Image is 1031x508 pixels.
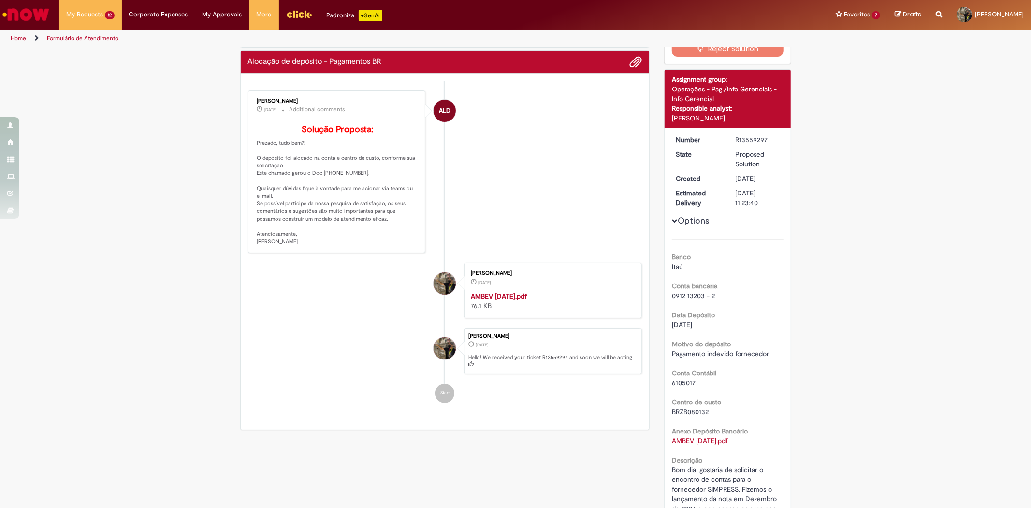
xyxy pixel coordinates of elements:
span: ALD [439,99,450,122]
dt: Created [668,174,728,183]
a: Formulário de Atendimento [47,34,118,42]
div: Willian Henrique Dos Santos [434,272,456,295]
span: [DATE] [264,107,277,113]
b: Banco [672,253,691,261]
div: Responsible analyst: [672,104,784,113]
time: 23/09/2025 14:23:13 [478,280,491,285]
small: Additional comments [290,105,346,114]
b: Anexo Depósito Bancário [672,427,748,435]
span: 7 [872,11,880,19]
div: [PERSON_NAME] [257,98,418,104]
span: [PERSON_NAME] [975,10,1024,18]
span: Pagamento indevido fornecedor [672,349,769,358]
p: +GenAi [359,10,382,21]
div: Operações - Pag./Info Gerenciais - Info Gerencial [672,84,784,104]
b: Motivo do depósito [672,340,731,348]
div: [PERSON_NAME] [468,333,637,339]
b: Data Depósito [672,311,715,319]
ul: Page breadcrumbs [7,30,680,47]
div: Proposed Solution [735,149,780,169]
div: R13559297 [735,135,780,145]
a: AMBEV [DATE].pdf [471,292,527,300]
span: Itaú [672,262,683,271]
span: My Approvals [203,10,242,19]
span: Drafts [903,10,921,19]
a: Download AMBEV 14.08.2025.pdf [672,436,728,445]
a: Drafts [895,10,921,19]
span: [DATE] [478,280,491,285]
div: 23/09/2025 14:23:36 [735,174,780,183]
button: Reject Solution [672,41,784,57]
span: 6105017 [672,378,696,387]
span: [DATE] [735,174,755,183]
b: Centro de custo [672,398,721,406]
div: [PERSON_NAME] [471,270,632,276]
div: Andressa Luiza Da Silva [434,100,456,122]
img: ServiceNow [1,5,51,24]
span: Corporate Expenses [129,10,188,19]
div: Willian Henrique Dos Santos [434,337,456,359]
b: Conta bancária [672,282,717,290]
time: 23/09/2025 14:23:36 [735,174,755,183]
p: Prezado, tudo bem?! O depósito foi alocado na conta e centro de custo, conforme sua solicitação. ... [257,125,418,246]
dt: Estimated Delivery [668,188,728,208]
div: 76.1 KB [471,291,632,311]
span: 12 [105,11,115,19]
b: Solução Proposta: [302,124,373,135]
button: Add attachments [629,56,642,68]
div: [DATE] 11:23:40 [735,188,780,208]
span: Favorites [844,10,870,19]
span: [DATE] [672,320,692,329]
a: Home [11,34,26,42]
div: Assignment group: [672,75,784,84]
span: More [257,10,272,19]
h2: Alocação de depósito - Pagamentos BR Ticket history [248,58,382,66]
b: Conta Contábil [672,369,716,377]
dt: State [668,149,728,159]
div: [PERSON_NAME] [672,113,784,123]
span: [DATE] [476,342,489,348]
time: 23/09/2025 14:23:36 [476,342,489,348]
b: Descrição [672,456,702,464]
div: Padroniza [327,10,382,21]
time: 25/09/2025 15:28:03 [264,107,277,113]
span: 0912 13203 - 2 [672,291,715,300]
dt: Number [668,135,728,145]
p: Hello! We received your ticket R13559297 and soon we will be acting. [468,354,637,369]
img: click_logo_yellow_360x200.png [286,7,312,21]
span: BRZB080132 [672,407,709,416]
span: My Requests [66,10,103,19]
li: Willian Henrique Dos Santos [248,328,642,374]
ul: Ticket history [248,81,642,413]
